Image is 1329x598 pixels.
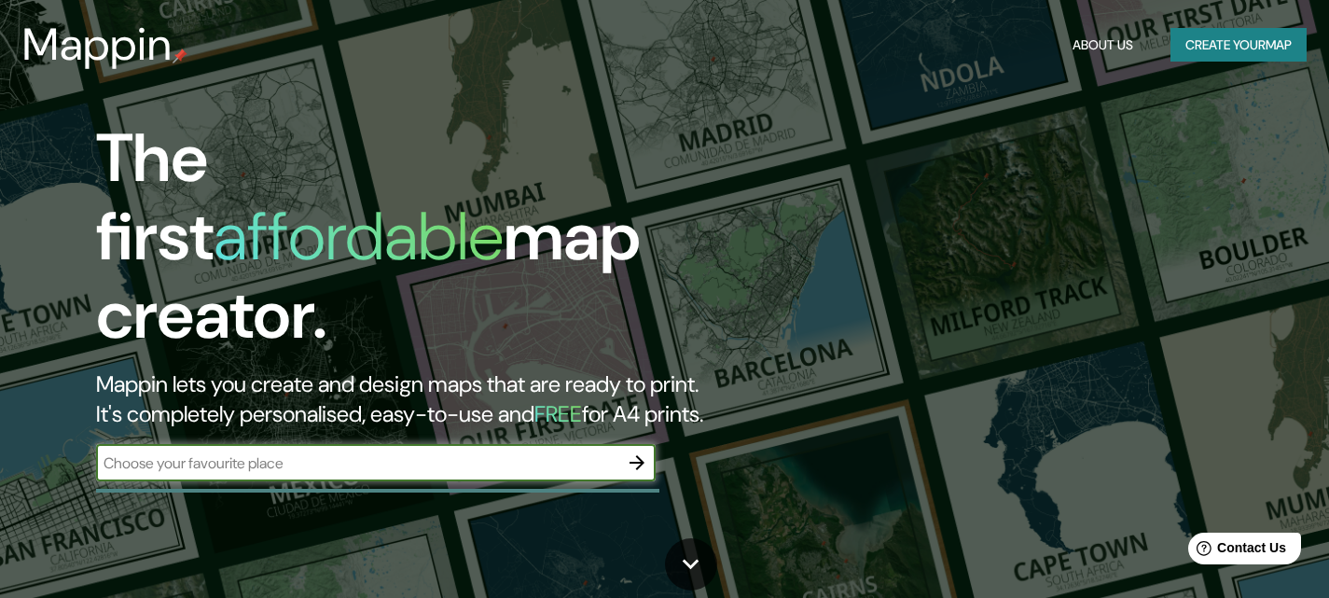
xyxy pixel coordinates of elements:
button: Create yourmap [1170,28,1307,63]
h3: Mappin [22,19,173,71]
input: Choose your favourite place [96,452,618,474]
button: About Us [1065,28,1141,63]
h1: The first map creator. [96,119,761,369]
h5: FREE [534,399,582,428]
img: mappin-pin [173,49,187,63]
h2: Mappin lets you create and design maps that are ready to print. It's completely personalised, eas... [96,369,761,429]
h1: affordable [214,193,504,280]
iframe: Help widget launcher [1163,525,1308,577]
